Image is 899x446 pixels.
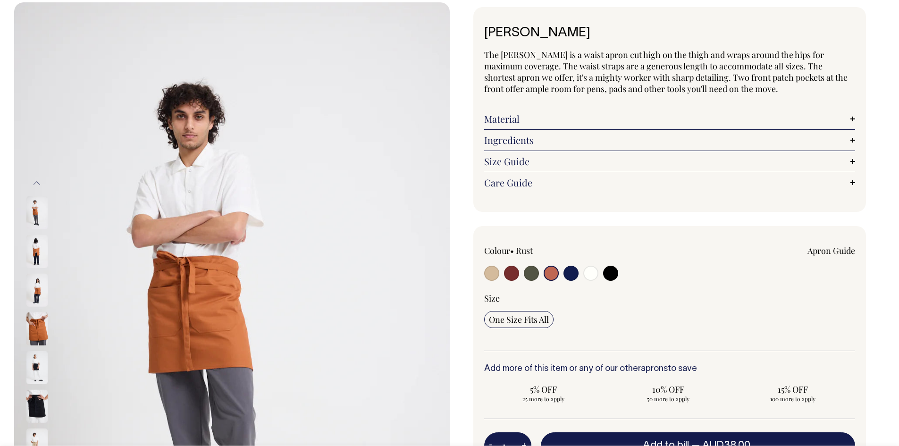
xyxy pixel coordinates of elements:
a: Ingredients [484,135,856,146]
input: One Size Fits All [484,311,554,328]
img: black [26,390,48,423]
span: 25 more to apply [489,395,598,403]
a: Care Guide [484,177,856,188]
h6: Add more of this item or any of our other to save [484,364,856,374]
h1: [PERSON_NAME] [484,26,856,41]
a: aprons [641,365,668,373]
div: Size [484,293,856,304]
input: 5% OFF 25 more to apply [484,381,603,405]
span: One Size Fits All [489,314,549,325]
span: 10% OFF [613,384,723,395]
span: 50 more to apply [613,395,723,403]
span: 100 more to apply [738,395,848,403]
img: rust [26,312,48,345]
img: rust [26,235,48,268]
span: • [510,245,514,256]
span: The [PERSON_NAME] is a waist apron cut high on the thigh and wraps around the hips for maximum co... [484,49,848,94]
img: rust [26,274,48,307]
span: 15% OFF [738,384,848,395]
a: Size Guide [484,156,856,167]
a: Material [484,113,856,125]
button: Previous [30,172,44,194]
img: black [26,351,48,384]
input: 10% OFF 50 more to apply [609,381,728,405]
div: Colour [484,245,633,256]
span: 5% OFF [489,384,598,395]
label: Rust [516,245,533,256]
img: rust [26,196,48,229]
input: 15% OFF 100 more to apply [733,381,852,405]
a: Apron Guide [807,245,855,256]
